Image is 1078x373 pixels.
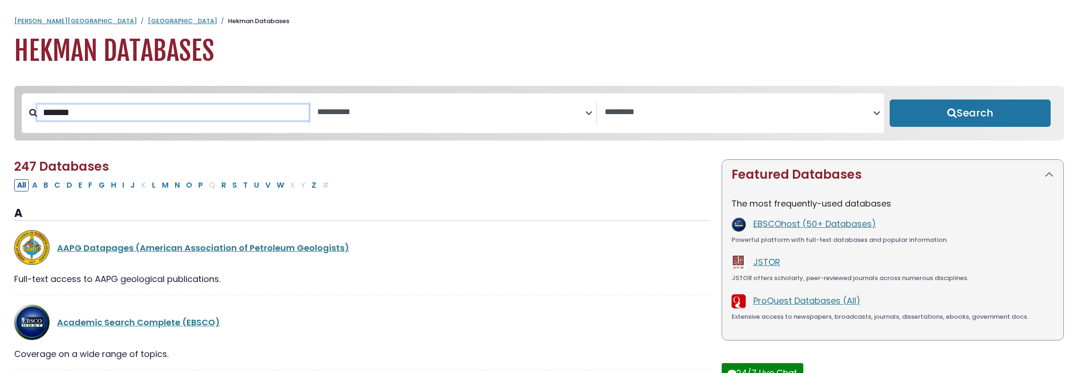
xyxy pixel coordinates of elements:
button: Filter Results W [274,179,287,191]
button: Filter Results J [127,179,138,191]
button: Featured Databases [722,160,1063,190]
input: Search database by title or keyword [37,105,309,120]
button: Filter Results A [29,179,40,191]
textarea: Search [317,108,586,117]
button: Filter Results H [108,179,119,191]
div: Full-text access to AAPG geological publications. [14,273,710,285]
a: [GEOGRAPHIC_DATA] [148,17,217,25]
div: Powerful platform with full-text databases and popular information. [732,235,1054,245]
button: Filter Results V [262,179,273,191]
button: Filter Results C [51,179,63,191]
nav: breadcrumb [14,17,1064,26]
div: Extensive access to newspapers, broadcasts, journals, dissertations, ebooks, government docs. [732,312,1054,322]
button: Filter Results G [96,179,108,191]
a: EBSCOhost (50+ Databases) [753,218,876,230]
div: Coverage on a wide range of topics. [14,348,710,360]
button: All [14,179,29,191]
button: Filter Results Z [309,179,319,191]
div: JSTOR offers scholarly, peer-reviewed journals across numerous disciplines. [732,274,1054,283]
button: Submit for Search Results [890,99,1051,127]
button: Filter Results B [41,179,51,191]
a: ProQuest Databases (All) [753,295,860,307]
button: Filter Results O [183,179,195,191]
button: Filter Results S [229,179,240,191]
button: Filter Results N [172,179,183,191]
button: Filter Results P [195,179,206,191]
p: The most frequently-used databases [732,197,1054,210]
a: JSTOR [753,256,780,268]
button: Filter Results E [76,179,85,191]
button: Filter Results I [119,179,127,191]
a: AAPG Datapages (American Association of Petroleum Geologists) [57,242,349,254]
h1: Hekman Databases [14,35,1064,67]
a: Academic Search Complete (EBSCO) [57,316,220,328]
button: Filter Results M [159,179,171,191]
li: Hekman Databases [217,17,289,26]
button: Filter Results R [219,179,229,191]
textarea: Search [605,108,873,117]
nav: Search filters [14,86,1064,141]
div: Alpha-list to filter by first letter of database name [14,179,333,191]
button: Filter Results D [64,179,75,191]
span: 247 Databases [14,158,109,175]
button: Filter Results T [240,179,251,191]
button: Filter Results L [149,179,159,191]
button: Filter Results F [85,179,95,191]
button: Filter Results U [251,179,262,191]
a: [PERSON_NAME][GEOGRAPHIC_DATA] [14,17,137,25]
h3: A [14,207,710,221]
